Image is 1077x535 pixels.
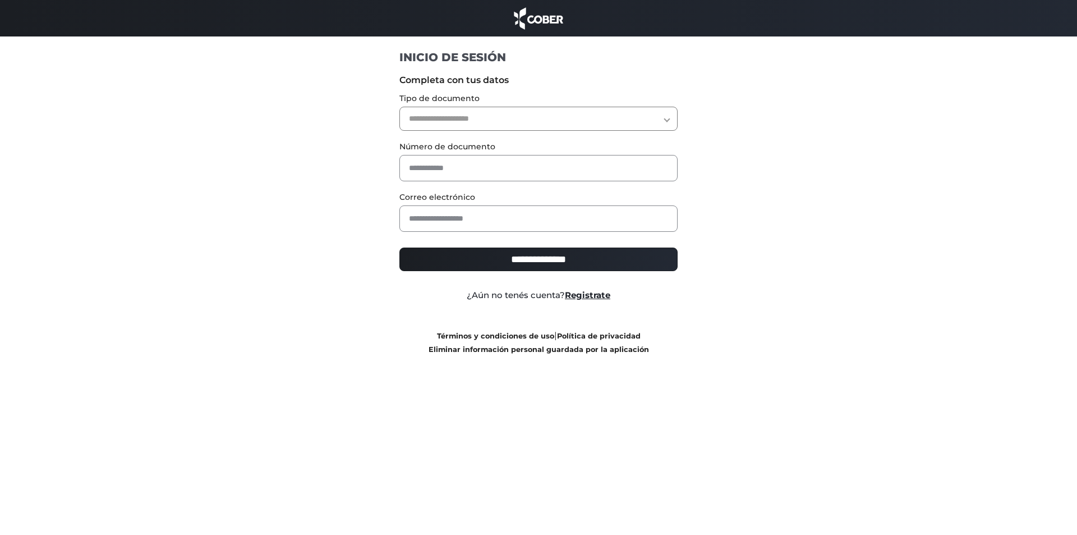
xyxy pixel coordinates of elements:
[399,141,678,153] label: Número de documento
[511,6,566,31] img: cober_marca.png
[429,345,649,354] a: Eliminar información personal guardada por la aplicación
[399,74,678,87] label: Completa con tus datos
[399,191,678,203] label: Correo electrónico
[437,332,554,340] a: Términos y condiciones de uso
[399,93,678,104] label: Tipo de documento
[565,290,610,300] a: Registrate
[391,329,687,356] div: |
[557,332,641,340] a: Política de privacidad
[391,289,687,302] div: ¿Aún no tenés cuenta?
[399,50,678,65] h1: INICIO DE SESIÓN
